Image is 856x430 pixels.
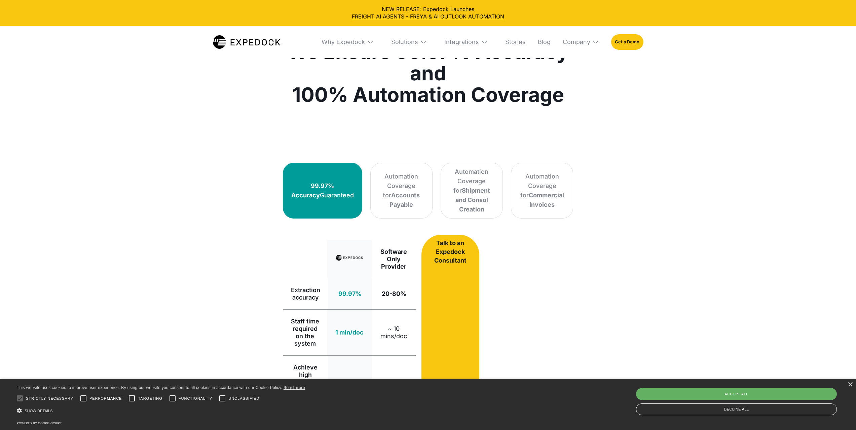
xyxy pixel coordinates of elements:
a: Read more [284,385,305,390]
div: Show details [17,406,305,416]
a: FREIGHT AI AGENTS - FREYA & AI OUTLOOK AUTOMATION [5,13,851,20]
div: Accept all [636,388,837,400]
span: Performance [89,396,122,401]
div: Company [563,38,590,46]
h1: We Ensure 99.97% Accuracy and 100% Automation Coverage [277,41,579,106]
a: Stories [500,26,526,58]
div: Extraction accuracy [291,286,320,301]
div: Integrations [439,26,493,58]
div: Why Expedock [316,26,379,58]
strong: Commercial Invoices [529,192,564,208]
div: Integrations [444,38,479,46]
iframe: Chat Widget [744,357,856,430]
div: Automation Coverage for [449,167,494,214]
div: Automation Coverage for [379,172,424,209]
span: Show details [25,409,53,413]
div: Solutions [391,38,418,46]
div: NEW RELEASE: Expedock Launches [5,5,851,21]
strong: Shipment and Consol Creation [455,187,490,213]
div: Solutions [386,26,432,58]
strong: Accounts Payable [389,192,420,208]
span: This website uses cookies to improve user experience. By using our website you consent to all coo... [17,385,282,390]
span: ~ 10 mins/doc [380,325,407,340]
strong: 99.97% Accuracy [291,182,334,199]
div: Staff time required on the system [291,318,319,347]
strong: Software Only Provider [380,248,407,270]
strong: 20-80% [382,290,406,297]
div: Widget de chat [744,357,856,430]
a: Get a Demo [611,34,643,50]
span: Unclassified [228,396,259,401]
div: Automation Coverage for [519,172,565,209]
div: Company [557,26,604,58]
span: Targeting [138,396,162,401]
a: Powered by cookie-script [17,421,62,425]
span: Functionality [179,396,212,401]
a: Blog [532,26,551,58]
strong: 99.97% [338,290,362,297]
strong: 1 min/doc [335,329,364,336]
div: Achieve high extraction accuracy from Day 1 [291,364,320,408]
span: Strictly necessary [26,396,73,401]
div: Decline all [636,403,837,415]
div: Why Expedock [322,38,365,46]
div: Guaranteed [291,181,354,200]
